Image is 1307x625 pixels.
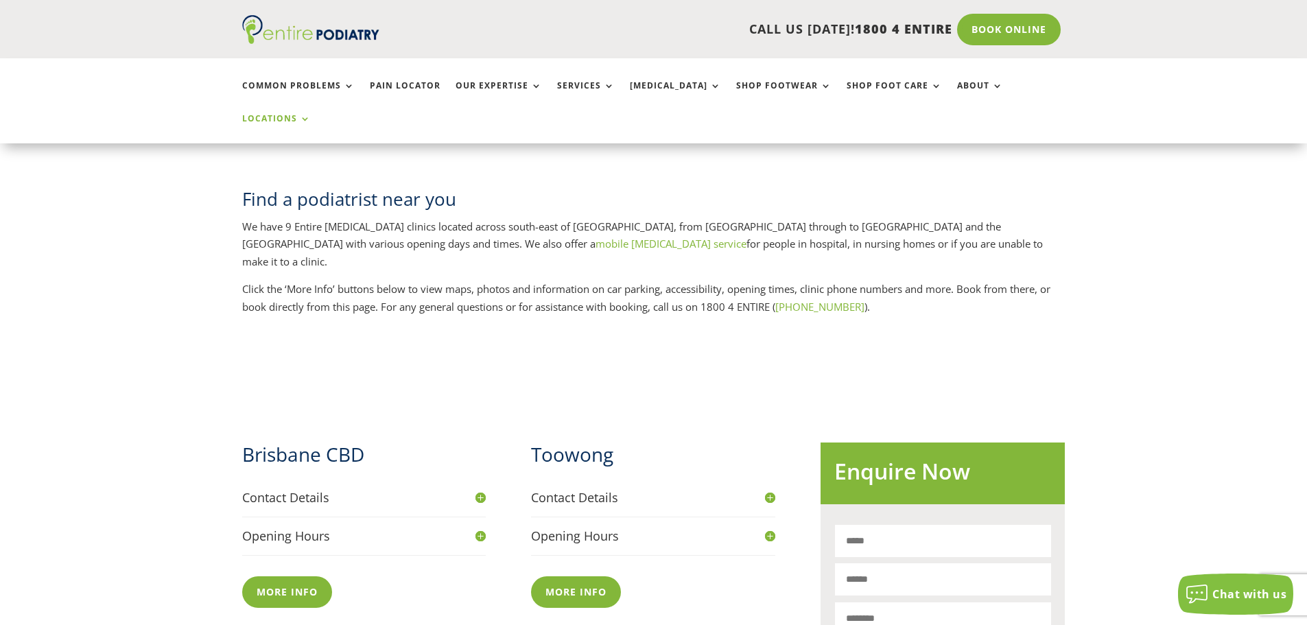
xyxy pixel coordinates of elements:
a: Our Expertise [456,81,542,110]
a: Shop Foot Care [847,81,942,110]
a: Pain Locator [370,81,440,110]
p: CALL US [DATE]! [432,21,952,38]
a: Common Problems [242,81,355,110]
a: More info [531,576,621,608]
p: We have 9 Entire [MEDICAL_DATA] clinics located across south-east of [GEOGRAPHIC_DATA], from [GEO... [242,218,1065,281]
a: Entire Podiatry [242,33,379,47]
h4: Opening Hours [531,528,775,545]
a: [PHONE_NUMBER] [775,300,864,314]
p: Click the ‘More Info’ buttons below to view maps, photos and information on car parking, accessib... [242,281,1065,316]
h2: Find a podiatrist near you [242,187,1065,218]
a: More info [242,576,332,608]
img: logo (1) [242,15,379,44]
h4: Contact Details [531,489,775,506]
h4: Opening Hours [242,528,486,545]
h2: Toowong [531,441,775,475]
a: Locations [242,114,311,143]
a: Services [557,81,615,110]
a: Book Online [957,14,1061,45]
a: About [957,81,1003,110]
button: Chat with us [1178,574,1293,615]
span: 1800 4 ENTIRE [855,21,952,37]
h4: Contact Details [242,489,486,506]
a: mobile [MEDICAL_DATA] service [596,237,746,250]
a: Shop Footwear [736,81,832,110]
h2: Enquire Now [834,456,1051,494]
h2: Brisbane CBD [242,441,486,475]
span: Chat with us [1212,587,1286,602]
a: [MEDICAL_DATA] [630,81,721,110]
